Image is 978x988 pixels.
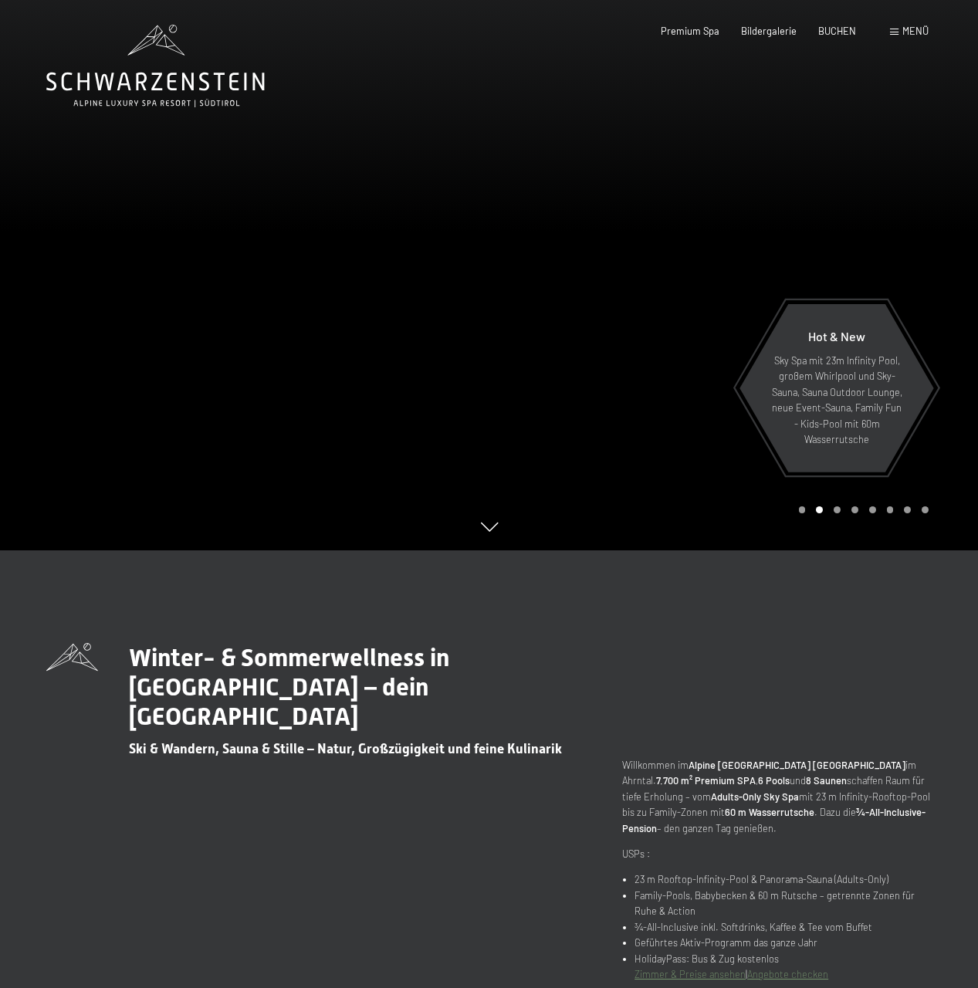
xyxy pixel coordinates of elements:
a: Angebote checken [747,968,828,980]
div: Carousel Page 3 [834,506,841,513]
a: Premium Spa [661,25,719,37]
strong: 60 m Wasserrutsche [725,806,814,818]
li: Geführtes Aktiv-Programm das ganze Jahr [635,935,932,950]
span: Winter- & Sommerwellness in [GEOGRAPHIC_DATA] – dein [GEOGRAPHIC_DATA] [129,643,449,732]
strong: 6 Pools [758,774,790,787]
a: Hot & New Sky Spa mit 23m Infinity Pool, großem Whirlpool und Sky-Sauna, Sauna Outdoor Lounge, ne... [739,303,935,473]
p: Sky Spa mit 23m Infinity Pool, großem Whirlpool und Sky-Sauna, Sauna Outdoor Lounge, neue Event-S... [770,353,904,448]
a: BUCHEN [818,25,856,37]
div: Carousel Page 2 (Current Slide) [816,506,823,513]
div: Carousel Page 6 [887,506,894,513]
strong: Alpine [GEOGRAPHIC_DATA] [GEOGRAPHIC_DATA] [689,759,905,771]
li: HolidayPass: Bus & Zug kostenlos | [635,951,932,983]
strong: 7.700 m² Premium SPA [656,774,756,787]
li: Family-Pools, Babybecken & 60 m Rutsche – getrennte Zonen für Ruhe & Action [635,888,932,919]
div: Carousel Page 4 [851,506,858,513]
a: Bildergalerie [741,25,797,37]
a: Zimmer & Preise ansehen [635,968,746,980]
span: Menü [902,25,929,37]
p: USPs : [622,846,932,861]
span: Ski & Wandern, Sauna & Stille – Natur, Großzügigkeit und feine Kulinarik [129,741,562,756]
div: Carousel Page 5 [869,506,876,513]
strong: 8 Saunen [806,774,847,787]
li: ¾-All-Inclusive inkl. Softdrinks, Kaffee & Tee vom Buffet [635,919,932,935]
div: Carousel Page 1 [799,506,806,513]
p: Willkommen im im Ahrntal. , und schaffen Raum für tiefe Erholung – vom mit 23 m Infinity-Rooftop-... [622,757,932,836]
span: Hot & New [808,329,865,343]
strong: Adults-Only Sky Spa [711,790,799,803]
div: Carousel Page 8 [922,506,929,513]
strong: ¾-All-Inclusive-Pension [622,806,926,834]
div: Carousel Page 7 [904,506,911,513]
div: Carousel Pagination [794,506,929,513]
li: 23 m Rooftop-Infinity-Pool & Panorama-Sauna (Adults-Only) [635,871,932,887]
